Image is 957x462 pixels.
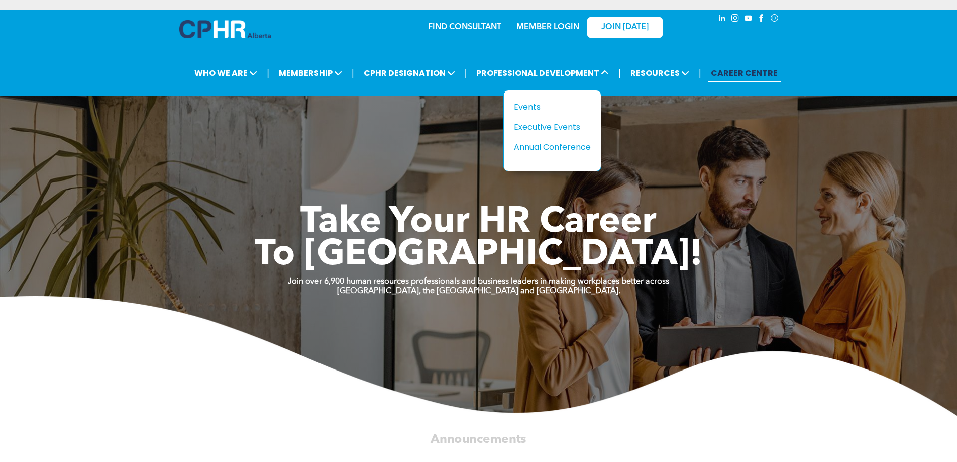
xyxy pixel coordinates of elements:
a: JOIN [DATE] [587,17,663,38]
a: youtube [743,13,754,26]
li: | [699,63,701,83]
a: CAREER CENTRE [708,64,781,82]
img: A blue and white logo for cp alberta [179,20,271,38]
a: Executive Events [514,121,591,133]
span: MEMBERSHIP [276,64,345,82]
span: WHO WE ARE [191,64,260,82]
div: Annual Conference [514,141,583,153]
li: | [465,63,467,83]
a: Annual Conference [514,141,591,153]
a: instagram [730,13,741,26]
div: Events [514,101,583,113]
span: Announcements [431,433,526,445]
a: Social network [769,13,780,26]
span: PROFESSIONAL DEVELOPMENT [473,64,612,82]
span: To [GEOGRAPHIC_DATA]! [255,237,703,273]
strong: Join over 6,900 human resources professionals and business leaders in making workplaces better ac... [288,278,669,286]
a: MEMBER LOGIN [516,23,579,31]
span: JOIN [DATE] [601,23,649,32]
a: Events [514,101,591,113]
li: | [352,63,354,83]
span: CPHR DESIGNATION [361,64,458,82]
a: linkedin [717,13,728,26]
span: Take Your HR Career [300,205,657,241]
div: Executive Events [514,121,583,133]
li: | [267,63,269,83]
a: facebook [756,13,767,26]
strong: [GEOGRAPHIC_DATA], the [GEOGRAPHIC_DATA] and [GEOGRAPHIC_DATA]. [337,287,620,295]
li: | [618,63,621,83]
span: RESOURCES [627,64,692,82]
a: FIND CONSULTANT [428,23,501,31]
